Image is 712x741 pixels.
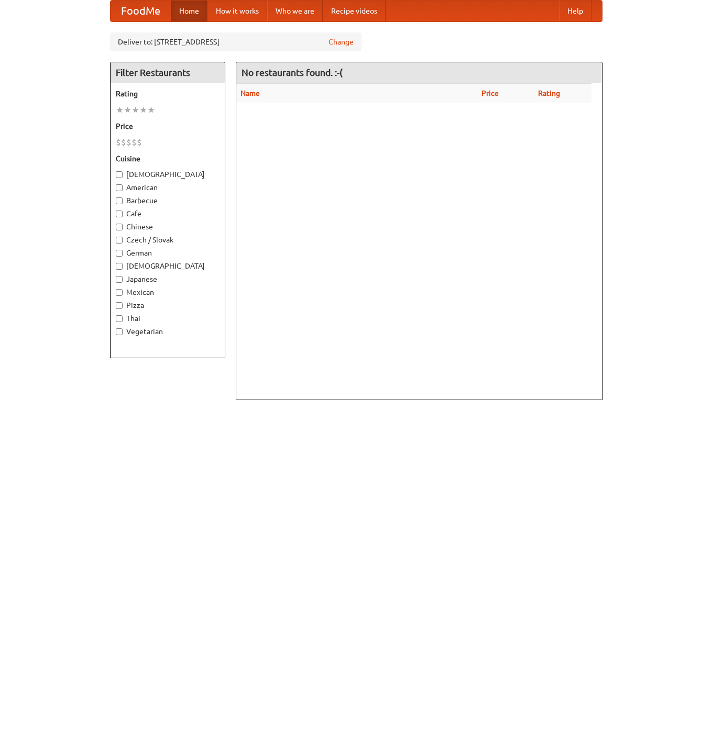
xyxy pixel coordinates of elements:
[116,326,220,337] label: Vegetarian
[116,300,220,311] label: Pizza
[111,62,225,83] h4: Filter Restaurants
[323,1,386,21] a: Recipe videos
[116,184,123,191] input: American
[116,274,220,284] label: Japanese
[116,153,220,164] h5: Cuisine
[116,250,123,257] input: German
[116,222,220,232] label: Chinese
[559,1,591,21] a: Help
[116,137,121,148] li: $
[481,89,499,97] a: Price
[116,104,124,116] li: ★
[116,182,220,193] label: American
[116,261,220,271] label: [DEMOGRAPHIC_DATA]
[116,211,123,217] input: Cafe
[116,289,123,296] input: Mexican
[116,237,123,244] input: Czech / Slovak
[132,137,137,148] li: $
[121,137,126,148] li: $
[116,248,220,258] label: German
[116,89,220,99] h5: Rating
[132,104,139,116] li: ★
[124,104,132,116] li: ★
[538,89,560,97] a: Rating
[116,313,220,324] label: Thai
[240,89,260,97] a: Name
[116,276,123,283] input: Japanese
[116,287,220,297] label: Mexican
[116,208,220,219] label: Cafe
[116,171,123,178] input: [DEMOGRAPHIC_DATA]
[139,104,147,116] li: ★
[116,235,220,245] label: Czech / Slovak
[137,137,142,148] li: $
[111,1,171,21] a: FoodMe
[116,169,220,180] label: [DEMOGRAPHIC_DATA]
[116,263,123,270] input: [DEMOGRAPHIC_DATA]
[116,224,123,230] input: Chinese
[116,315,123,322] input: Thai
[110,32,362,51] div: Deliver to: [STREET_ADDRESS]
[328,37,354,47] a: Change
[116,302,123,309] input: Pizza
[207,1,267,21] a: How it works
[126,137,132,148] li: $
[116,121,220,131] h5: Price
[267,1,323,21] a: Who we are
[116,197,123,204] input: Barbecue
[147,104,155,116] li: ★
[116,195,220,206] label: Barbecue
[116,328,123,335] input: Vegetarian
[242,68,343,78] ng-pluralize: No restaurants found. :-(
[171,1,207,21] a: Home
